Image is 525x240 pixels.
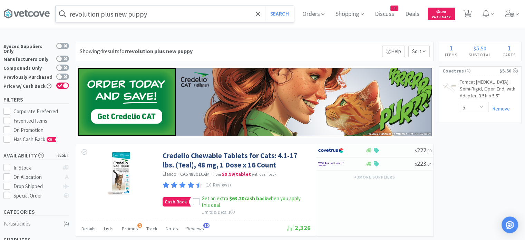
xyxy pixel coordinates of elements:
[443,67,464,75] span: Covetrus
[426,148,431,153] span: . 99
[463,45,497,51] div: .
[3,152,69,160] h5: Availability
[3,43,53,54] div: Synced Suppliers Only
[13,164,59,172] div: In Stock
[104,225,114,232] span: Lists
[428,4,455,23] a: $5.20Cash Back
[391,6,398,11] span: 3
[3,220,59,228] div: Parasiticides
[3,96,69,104] h5: Filters
[222,171,251,177] strong: $9.99 / tablet
[497,51,521,58] h4: Carts
[13,192,59,200] div: Special Order
[178,171,179,177] span: ·
[481,45,486,52] span: 50
[415,148,417,153] span: $
[229,195,267,202] strong: cash back
[13,182,59,191] div: Drop Shipped
[474,45,476,52] span: $
[163,151,309,170] a: Credelio Chewable Tablets for Cats: 4.1-17 lbs. (Teal), 48 mg, 1 Dose x 16 Count
[202,195,301,209] span: Get an extra when you apply this deal
[507,44,511,52] span: 1
[432,16,451,20] span: Cash Back
[415,160,431,167] span: 223
[127,48,193,55] strong: revolution plus new puppy
[186,225,204,232] span: Reviews
[463,51,497,58] h4: Subtotal
[99,151,144,196] img: dd12ff36208f431f98e58dc8ff46f7d4_497199.jpg
[426,162,431,167] span: . 04
[415,146,431,154] span: 222
[229,195,244,202] span: $63.20
[464,67,499,74] span: ( 1 )
[382,46,405,57] p: Help
[3,65,53,70] div: Compounds Only
[47,137,54,142] span: CB
[122,225,138,232] span: Promos
[13,117,69,125] div: Favorited Items
[3,56,53,61] div: Manufacturers Only
[443,80,456,94] img: b984f7a6705f497796e5ca0b53914e9d_20505.png
[203,223,210,228] span: 10
[211,171,212,177] span: ·
[265,6,294,22] button: Search
[460,79,518,102] a: Tomcat [MEDICAL_DATA]: Semi-Rigid, Open End, with Adapter, 3.5fr x 5.5"
[449,44,453,52] span: 1
[163,171,177,177] a: Elanco
[460,12,475,18] a: 1
[476,44,479,52] span: 5
[3,208,69,216] h5: Categories
[3,74,53,79] div: Previously Purchased
[372,11,397,17] a: Discuss3
[287,224,311,232] span: 2,326
[402,11,422,17] a: Deals
[499,67,518,75] div: $5.50
[56,6,294,22] input: Search by item, sku, manufacturer, ingredient, size...
[436,10,438,14] span: $
[439,51,463,58] h4: Items
[81,225,96,232] span: Details
[408,46,430,57] span: Sort
[202,209,235,215] span: Limits & Details
[119,48,193,55] span: for
[3,83,53,88] div: Price w/ Cash Back
[441,10,446,14] span: . 20
[146,225,157,232] span: Track
[137,223,142,228] span: 1
[180,171,210,177] span: CA5488016AM
[13,173,59,181] div: On Allocation
[205,182,231,189] p: (10 Reviews)
[318,159,344,169] img: f6b2451649754179b5b4e0c70c3f7cb0_2.png
[213,172,221,177] span: from
[163,198,188,206] span: Cash Back
[436,8,446,15] span: 5
[489,105,510,112] a: Remove
[76,66,434,138] img: ad52ad69827147e2aa154760c66dc32d.jpg
[415,162,417,167] span: $
[13,136,57,143] span: Has Cash Back
[318,145,344,156] img: 77fca1acd8b6420a9015268ca798ef17_1.png
[13,107,69,116] div: Corporate Preferred
[64,220,69,228] div: ( 4 )
[252,172,276,177] span: with cash back
[166,225,178,232] span: Notes
[13,126,69,134] div: On Promotion
[80,47,193,56] div: Showing 4 results
[351,172,399,182] button: +3more suppliers
[502,217,518,233] div: Open Intercom Messenger
[57,152,69,159] span: reset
